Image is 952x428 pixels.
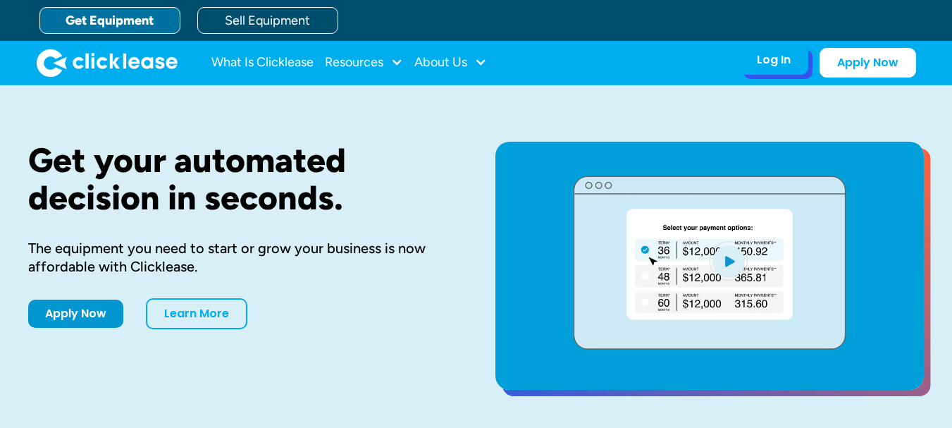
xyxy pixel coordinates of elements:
[28,239,450,276] div: The equipment you need to start or grow your business is now affordable with Clicklease.
[710,241,748,281] img: Blue play button logo on a light blue circular background
[757,53,791,67] div: Log In
[325,49,403,77] div: Resources
[495,142,924,390] a: open lightbox
[28,142,450,216] h1: Get your automated decision in seconds.
[211,49,314,77] a: What Is Clicklease
[28,300,123,328] a: Apply Now
[820,48,916,78] a: Apply Now
[37,49,178,77] img: Clicklease logo
[37,49,178,77] a: home
[414,49,487,77] div: About Us
[197,7,338,34] a: Sell Equipment
[146,298,247,329] a: Learn More
[39,7,180,34] a: Get Equipment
